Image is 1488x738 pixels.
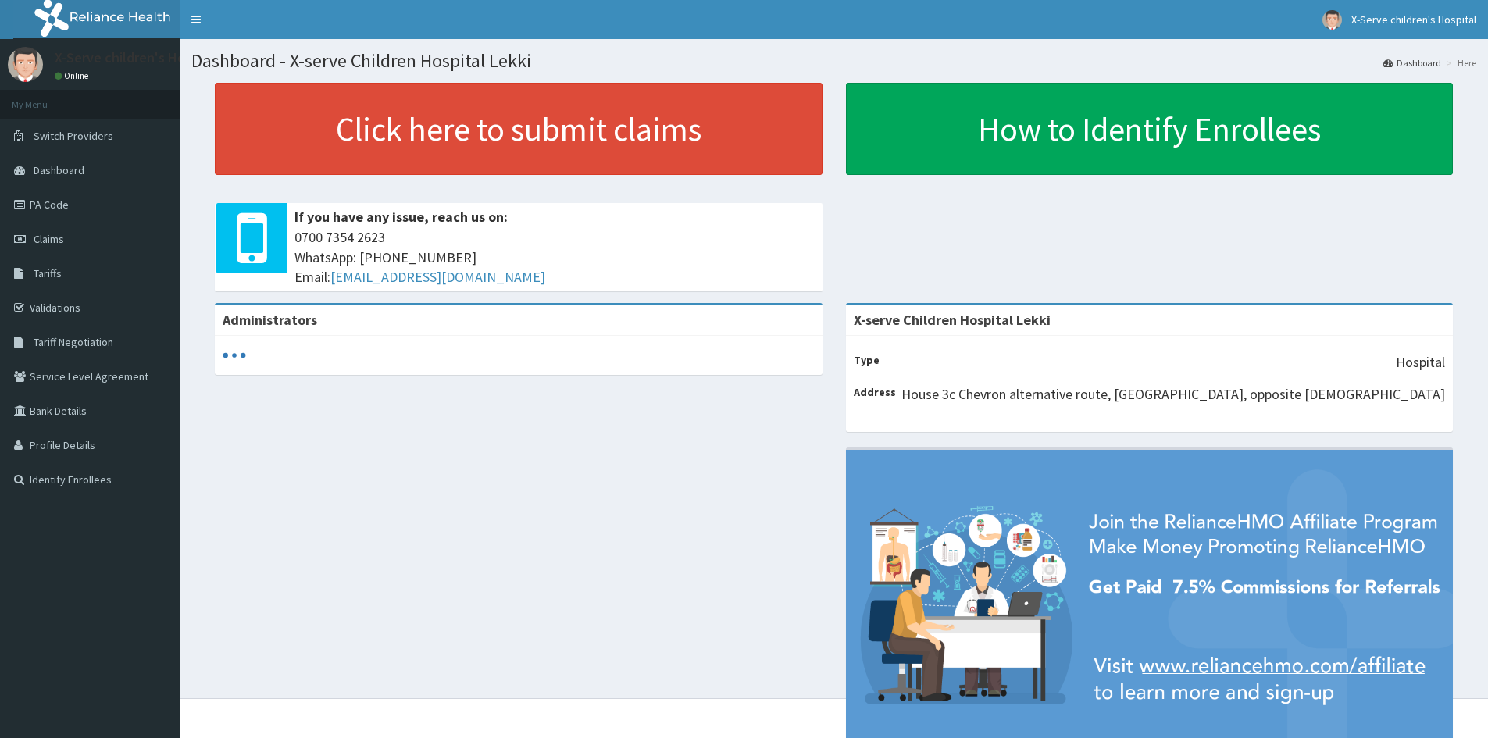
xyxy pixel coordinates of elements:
[215,83,823,175] a: Click here to submit claims
[223,344,246,367] svg: audio-loading
[901,384,1445,405] p: House 3c Chevron alternative route, [GEOGRAPHIC_DATA], opposite [DEMOGRAPHIC_DATA]
[1351,12,1476,27] span: X-Serve children's Hospital
[55,70,92,81] a: Online
[34,163,84,177] span: Dashboard
[191,51,1476,71] h1: Dashboard - X-serve Children Hospital Lekki
[1383,56,1441,70] a: Dashboard
[8,47,43,82] img: User Image
[55,51,219,65] p: X-Serve children's Hospital
[294,227,815,287] span: 0700 7354 2623 WhatsApp: [PHONE_NUMBER] Email:
[34,232,64,246] span: Claims
[1443,56,1476,70] li: Here
[854,311,1051,329] strong: X-serve Children Hospital Lekki
[854,385,896,399] b: Address
[34,335,113,349] span: Tariff Negotiation
[1396,352,1445,373] p: Hospital
[294,208,508,226] b: If you have any issue, reach us on:
[223,311,317,329] b: Administrators
[1322,10,1342,30] img: User Image
[34,129,113,143] span: Switch Providers
[846,83,1454,175] a: How to Identify Enrollees
[330,268,545,286] a: [EMAIL_ADDRESS][DOMAIN_NAME]
[854,353,880,367] b: Type
[34,266,62,280] span: Tariffs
